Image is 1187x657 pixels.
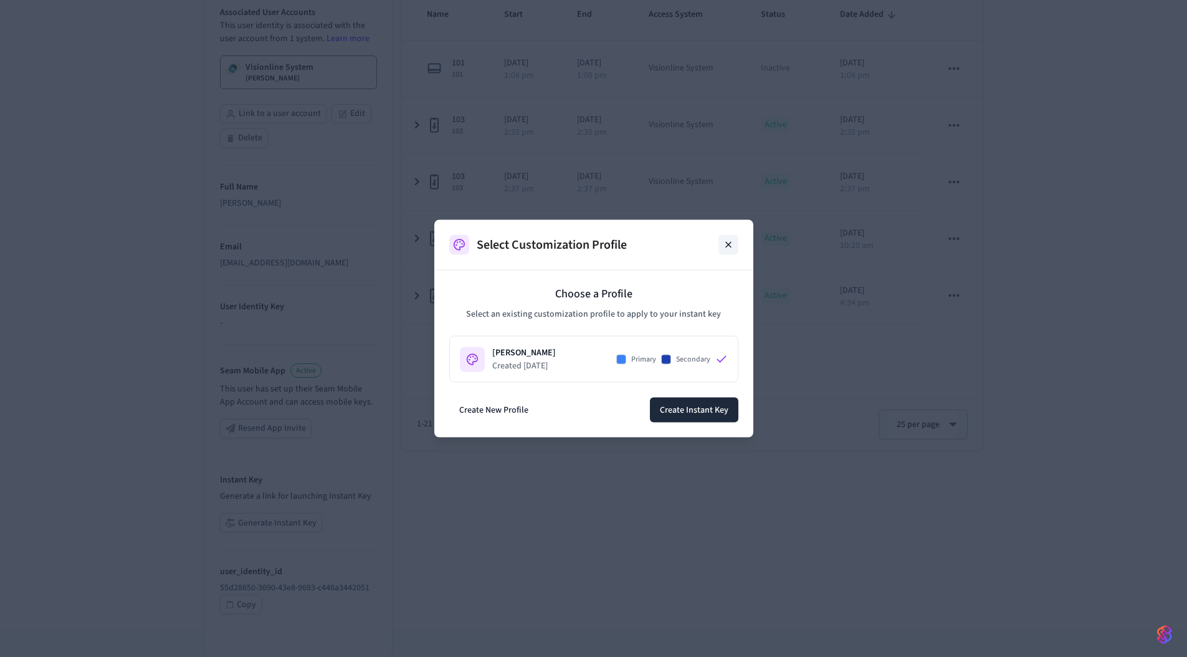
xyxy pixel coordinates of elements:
[449,308,738,321] p: Select an existing customization profile to apply to your instant key
[676,354,710,364] span: Secondary
[449,398,538,423] button: Create New Profile
[449,336,738,383] div: [PERSON_NAME]Created [DATE]PrimarySecondary
[477,236,627,254] h2: Select Customization Profile
[492,360,556,372] p: Created [DATE]
[631,354,656,364] span: Primary
[492,347,556,360] h3: [PERSON_NAME]
[650,398,738,423] button: Create Instant Key
[1157,625,1172,645] img: SeamLogoGradient.69752ec5.svg
[449,285,738,303] p: Choose a Profile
